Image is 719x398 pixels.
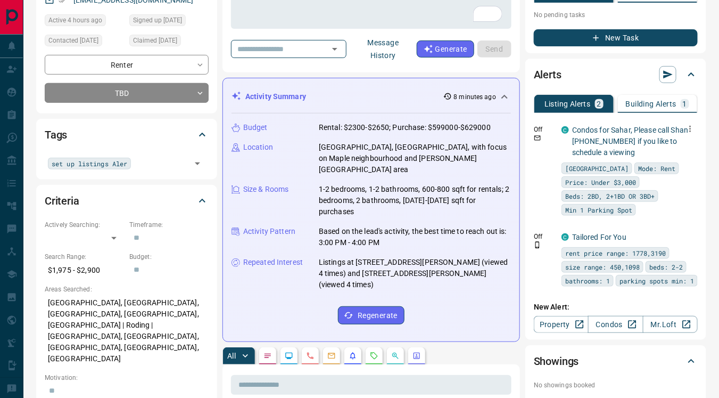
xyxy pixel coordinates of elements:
[534,353,579,370] h2: Showings
[263,352,272,360] svg: Notes
[48,35,98,46] span: Contacted [DATE]
[243,122,268,133] p: Budget
[349,352,357,360] svg: Listing Alerts
[45,83,209,103] div: TBD
[565,163,629,174] span: [GEOGRAPHIC_DATA]
[129,252,209,262] p: Budget:
[243,226,295,237] p: Activity Pattern
[45,262,124,279] p: $1,975 - $2,900
[327,42,342,56] button: Open
[133,35,177,46] span: Claimed [DATE]
[534,348,698,374] div: Showings
[129,14,209,29] div: Sun May 07 2023
[534,380,698,390] p: No showings booked
[561,126,569,134] div: condos.ca
[45,252,124,262] p: Search Range:
[45,220,124,230] p: Actively Searching:
[45,373,209,383] p: Motivation:
[52,158,127,169] span: set up listings Aler
[245,91,306,102] p: Activity Summary
[45,192,79,209] h2: Criteria
[45,188,209,214] div: Criteria
[534,125,555,134] p: Off
[565,275,610,286] span: bathrooms: 1
[45,14,124,29] div: Sat Sep 13 2025
[327,352,336,360] svg: Emails
[565,248,666,258] span: rent price range: 1778,3190
[565,205,632,215] span: Min 1 Parking Spot
[319,184,511,217] p: 1-2 bedrooms, 1-2 bathrooms, 600-800 sqft for rentals; 2 bedrooms, 2 bathrooms, [DATE]-[DATE] sqf...
[243,257,303,268] p: Repeated Interest
[45,55,209,75] div: Renter
[565,262,640,272] span: size range: 450,1098
[243,142,273,153] p: Location
[534,29,698,46] button: New Task
[417,40,474,58] button: Generate
[129,35,209,50] div: Wed Sep 10 2025
[48,15,102,26] span: Active 4 hours ago
[454,92,496,102] p: 8 minutes ago
[232,87,511,107] div: Activity Summary8 minutes ago
[319,142,511,175] p: [GEOGRAPHIC_DATA], [GEOGRAPHIC_DATA], with focus on Maple neighbourhood and [PERSON_NAME][GEOGRAP...
[45,294,209,368] p: [GEOGRAPHIC_DATA], [GEOGRAPHIC_DATA], [GEOGRAPHIC_DATA], [GEOGRAPHIC_DATA], [GEOGRAPHIC_DATA] | R...
[626,100,676,108] p: Building Alerts
[597,100,601,108] p: 2
[319,257,511,290] p: Listings at [STREET_ADDRESS][PERSON_NAME] (viewed 4 times) and [STREET_ADDRESS][PERSON_NAME] (vie...
[285,352,293,360] svg: Lead Browsing Activity
[572,233,626,241] a: Tailored For You
[190,156,205,171] button: Open
[306,352,315,360] svg: Calls
[561,233,569,241] div: condos.ca
[619,275,694,286] span: parking spots min: 1
[565,177,636,188] span: Price: Under $3,000
[643,316,698,333] a: Mr.Loft
[588,316,643,333] a: Condos
[572,126,688,157] a: Condos for Sahar, Please call Shan [PHONE_NUMBER] if you like to schedule a viewing
[227,352,236,360] p: All
[534,241,541,249] svg: Push Notification Only
[534,66,561,83] h2: Alerts
[45,285,209,294] p: Areas Searched:
[544,100,591,108] p: Listing Alerts
[370,352,378,360] svg: Requests
[319,226,511,248] p: Based on the lead's activity, the best time to reach out is: 3:00 PM - 4:00 PM
[350,34,417,64] button: Message History
[338,306,404,324] button: Regenerate
[534,302,698,313] p: New Alert:
[649,262,683,272] span: beds: 2-2
[133,15,182,26] span: Signed up [DATE]
[534,134,541,142] svg: Email
[638,163,675,174] span: Mode: Rent
[391,352,400,360] svg: Opportunities
[534,232,555,241] p: Off
[45,122,209,148] div: Tags
[45,35,124,50] div: Wed Sep 10 2025
[534,316,589,333] a: Property
[412,352,421,360] svg: Agent Actions
[129,220,209,230] p: Timeframe:
[534,7,698,23] p: No pending tasks
[45,126,67,143] h2: Tags
[319,122,491,133] p: Rental: $2300-$2650; Purchase: $599000-$629000
[565,191,655,201] span: Beds: 2BD, 2+1BD OR 3BD+
[243,184,289,195] p: Size & Rooms
[534,62,698,87] div: Alerts
[683,100,687,108] p: 1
